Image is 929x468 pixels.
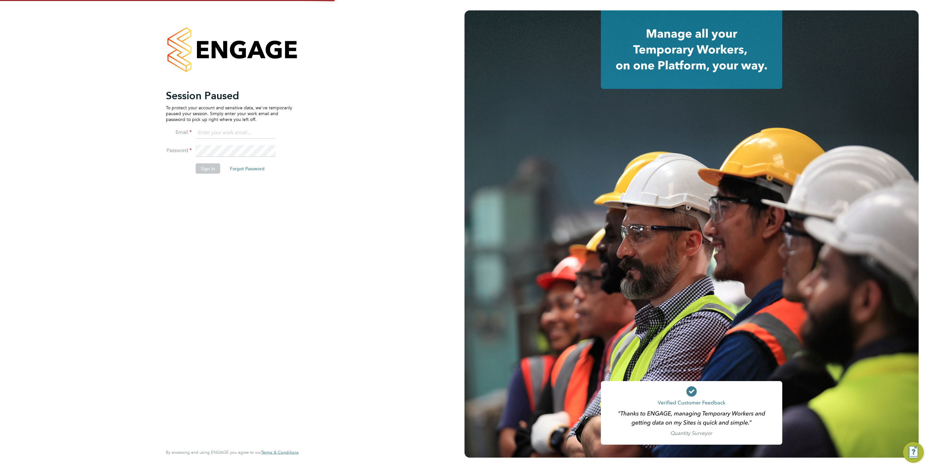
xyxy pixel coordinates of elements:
button: Sign In [196,163,220,174]
label: Email [166,129,192,136]
h2: Session Paused [166,89,292,102]
input: Enter your work email... [196,127,276,139]
span: By accessing and using ENGAGE you agree to our [166,450,299,455]
button: Forgot Password [225,163,270,174]
label: Password [166,147,192,154]
button: Engage Resource Center [903,442,924,463]
a: Terms & Conditions [261,450,299,455]
p: To protect your account and sensitive data, we've temporarily paused your session. Simply enter y... [166,104,292,122]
